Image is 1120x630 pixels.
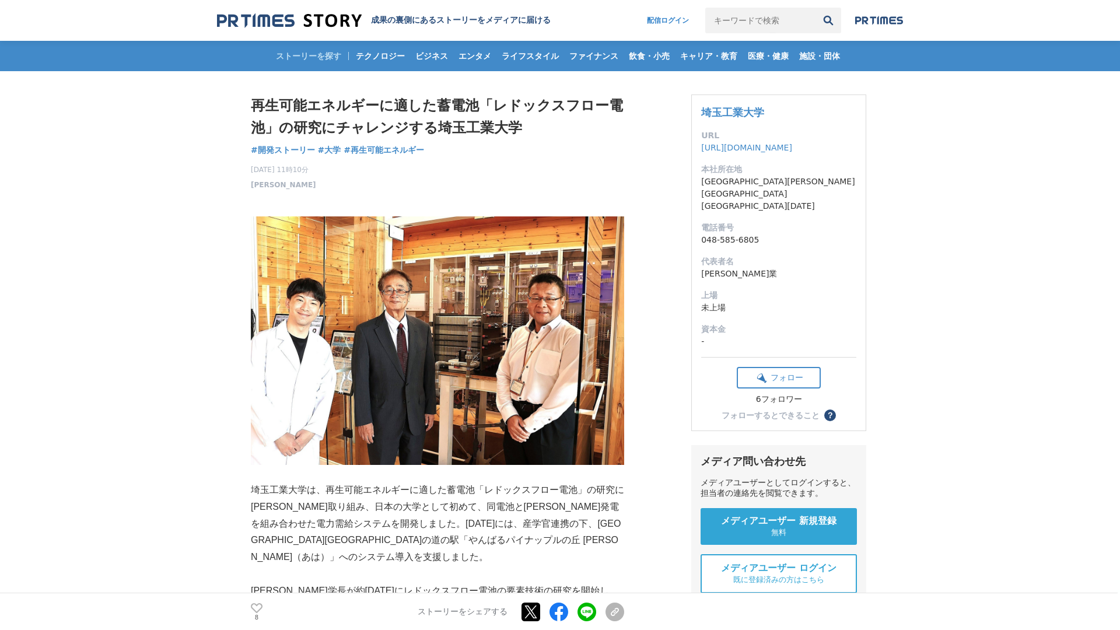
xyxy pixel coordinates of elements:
[351,41,409,71] a: テクノロジー
[251,144,315,156] a: #開発ストーリー
[217,13,551,29] a: 成果の裏側にあるストーリーをメディアに届ける 成果の裏側にあるストーリーをメディアに届ける
[318,145,341,155] span: #大学
[826,411,834,419] span: ？
[411,51,453,61] span: ビジネス
[701,234,856,246] dd: 048-585-6805
[815,8,841,33] button: 検索
[824,409,836,421] button: ？
[794,41,845,71] a: 施設・団体
[635,8,701,33] a: 配信ログイン
[722,411,820,419] div: フォローするとできること
[737,394,821,405] div: 6フォロワー
[251,94,624,139] h1: 再生可能エネルギーに適した蓄電池「レドックスフロー電池」の研究にチャレンジする埼玉工業大学
[733,575,824,585] span: 既に登録済みの方はこちら
[743,51,793,61] span: 医療・健康
[251,216,624,466] img: thumbnail_eb55e250-739d-11f0-81c7-fd1cffee32e1.JPG
[351,51,409,61] span: テクノロジー
[701,222,856,234] dt: 電話番号
[454,41,496,71] a: エンタメ
[251,482,624,566] p: 埼玉工業大学は、再生可能エネルギーに適した蓄電池「レドックスフロー電池」の研究に[PERSON_NAME]取り組み、日本の大学として初めて、同電池と[PERSON_NAME]発電を組み合わせた電...
[497,41,563,71] a: ライフスタイル
[371,15,551,26] h2: 成果の裏側にあるストーリーをメディアに届ける
[344,144,424,156] a: #再生可能エネルギー
[721,562,836,575] span: メディアユーザー ログイン
[344,145,424,155] span: #再生可能エネルギー
[701,163,856,176] dt: 本社所在地
[675,41,742,71] a: キャリア・教育
[675,51,742,61] span: キャリア・教育
[217,13,362,29] img: 成果の裏側にあるストーリーをメディアに届ける
[701,335,856,348] dd: -
[251,145,315,155] span: #開発ストーリー
[251,164,316,175] span: [DATE] 11時10分
[701,289,856,302] dt: 上場
[701,554,857,593] a: メディアユーザー ログイン 既に登録済みの方はこちら
[737,367,821,388] button: フォロー
[701,478,857,499] div: メディアユーザーとしてログインすると、担当者の連絡先を閲覧できます。
[624,41,674,71] a: 飲食・小売
[771,527,786,538] span: 無料
[705,8,815,33] input: キーワードで検索
[721,515,836,527] span: メディアユーザー 新規登録
[743,41,793,71] a: 医療・健康
[701,302,856,314] dd: 未上場
[624,51,674,61] span: 飲食・小売
[701,176,856,212] dd: [GEOGRAPHIC_DATA][PERSON_NAME][GEOGRAPHIC_DATA][GEOGRAPHIC_DATA][DATE]
[565,41,623,71] a: ファイナンス
[701,129,856,142] dt: URL
[454,51,496,61] span: エンタメ
[497,51,563,61] span: ライフスタイル
[565,51,623,61] span: ファイナンス
[701,143,792,152] a: [URL][DOMAIN_NAME]
[318,144,341,156] a: #大学
[701,323,856,335] dt: 資本金
[418,607,508,617] p: ストーリーをシェアする
[701,256,856,268] dt: 代表者名
[701,508,857,545] a: メディアユーザー 新規登録 無料
[251,614,262,620] p: 8
[855,16,903,25] img: prtimes
[251,180,316,190] a: [PERSON_NAME]
[411,41,453,71] a: ビジネス
[794,51,845,61] span: 施設・団体
[701,454,857,468] div: メディア問い合わせ先
[701,268,856,280] dd: [PERSON_NAME]業
[701,106,764,118] a: 埼玉工業大学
